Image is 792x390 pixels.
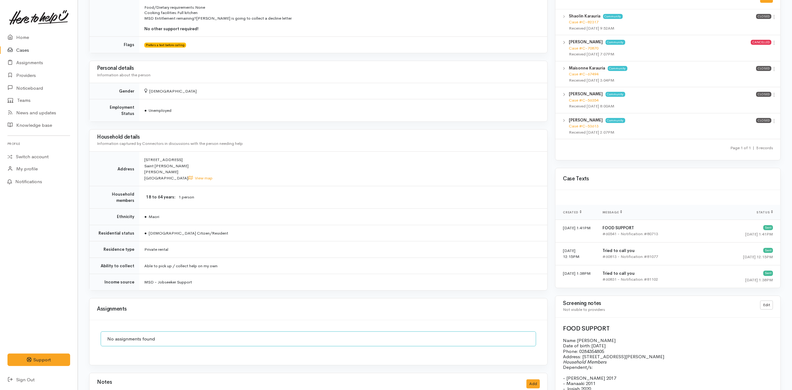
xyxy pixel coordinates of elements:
span: ● [144,108,147,113]
span: ● [144,214,147,219]
span: Unemployed [144,108,171,113]
span: ● [144,231,147,236]
span: None [195,5,205,10]
div: [DATE] 1:41PM [713,231,773,237]
div: #60813 - Notification:#81077 [602,254,703,260]
span: [DEMOGRAPHIC_DATA] [144,88,197,94]
div: Received [DATE] 8:00AM [569,103,756,109]
span: MSD Entitlement remaining? [144,16,196,21]
a: Case #C-70870 [569,45,598,51]
span: Household Members [563,359,607,365]
span: Phone: [563,348,578,354]
small: Page 1 of 1 5 records [730,145,773,150]
td: [DATE] 12:15PM [555,242,598,265]
h3: Notes [97,379,112,388]
td: Flags [89,37,139,53]
span: Dependent/s: [563,364,593,370]
td: [DATE] 1:41PM [555,220,598,242]
span: Able to pick up / collect help on my own [144,263,218,269]
td: Employment Status [89,99,139,122]
span: Prefers a text before calling [144,43,186,48]
p: - [PERSON_NAME] 2017 [563,375,773,381]
b: Shaolin Karauria [569,13,600,19]
h3: Case Texts [563,176,773,182]
span: Information captured by Connectors in discussions with the person needing help [97,141,243,146]
a: Edit [760,301,773,310]
div: Sent [763,271,773,276]
td: Ethnicity [89,209,139,225]
b: No other support required! [144,26,199,31]
div: Received [DATE] 9:52AM [569,25,756,31]
p: - Manaaki 2011 [563,381,773,386]
h3: Screening notes [563,301,753,307]
span: Address: [563,354,582,359]
div: Sent [763,225,773,230]
td: [DATE] 1:38PM [555,265,598,288]
b: FOOD SUPPORT [602,225,634,231]
b: Tried to call you [602,248,635,253]
span: Cooking facilities: [144,10,177,15]
td: Address [89,152,139,186]
span: Closed [756,118,771,123]
span: [DEMOGRAPHIC_DATA] Citizen/Resident [144,231,228,236]
span: 0284354805 [579,348,604,354]
span: Private rental [144,247,168,252]
b: [PERSON_NAME] [569,91,603,97]
div: No assignments found [101,331,536,347]
div: [DATE] 12:15PM [713,254,773,260]
dt: 18 to 64 years [144,194,175,200]
h3: Household details [97,134,540,140]
span: Closed [756,66,771,71]
span: Maori [144,214,159,219]
div: #60831 - Notification:#81102 [602,276,703,283]
h6: Profile [7,140,70,148]
span: Cancelled [751,40,771,45]
a: Case #C-56354 [569,97,598,103]
b: [PERSON_NAME] [569,39,603,45]
span: [STREET_ADDRESS] Saint [PERSON_NAME] [PERSON_NAME] [GEOGRAPHIC_DATA] [144,157,213,181]
span: [PERSON_NAME] is going to collect a decline letter [196,16,292,21]
span: MSD - Jobseeker Support [144,279,192,285]
td: Residential status [89,225,139,241]
a: View map [188,175,213,181]
div: Received [DATE] 7:07PM [569,51,751,57]
span: Name: [563,337,577,343]
td: Household members [89,186,139,209]
span: [PERSON_NAME] [577,337,616,343]
div: #60541 - Notification:#80713 [602,231,703,237]
span: Full kitchen [177,10,198,15]
b: Tried to call you [602,271,635,276]
div: Sent [763,248,773,253]
span: Community [608,66,627,71]
dd: 1 person [179,194,540,201]
span: Message [602,210,622,214]
div: Received [DATE] 3:04PM [569,77,756,83]
span: Community [606,92,625,97]
span: Community [606,40,625,45]
span: | [753,145,754,150]
b: [PERSON_NAME] [569,117,603,123]
span: FOOD SUPPORT [563,325,609,332]
div: Received [DATE] 2:07PM [569,129,756,136]
span: Date of birth: [563,343,591,349]
button: Add [526,379,540,388]
span: Created [563,210,582,214]
h3: Assignments [97,306,540,312]
span: Community [606,118,625,123]
span: [DATE] [591,343,606,349]
span: Closed [756,92,771,97]
a: Case #C-53613 [569,123,598,129]
td: Residence type [89,241,139,258]
div: Not visible to providers [563,307,753,313]
td: Gender [89,83,139,99]
span: [STREET_ADDRESS][PERSON_NAME] [582,354,664,359]
span: Closed [756,14,771,19]
td: Ability to collect [89,258,139,274]
span: Community [603,14,623,19]
a: Case #C-82317 [569,19,598,25]
span: Status [756,210,773,214]
div: [DATE] 1:38PM [713,277,773,283]
b: Maisonne Karauria [569,65,605,71]
h3: Personal details [97,65,540,71]
button: Support [7,354,70,366]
